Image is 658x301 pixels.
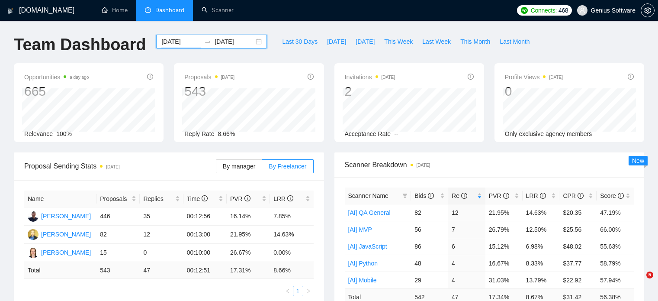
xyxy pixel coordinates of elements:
[345,83,395,100] div: 2
[526,192,546,199] span: LRR
[204,38,211,45] span: to
[204,38,211,45] span: swap-right
[468,74,474,80] span: info-circle
[348,226,372,233] a: [AI] MVP
[183,207,227,226] td: 00:12:56
[140,191,183,207] th: Replies
[600,192,623,199] span: Score
[293,286,303,296] a: 1
[394,130,398,137] span: --
[227,207,270,226] td: 16.14%
[28,211,39,222] img: SL
[147,74,153,80] span: info-circle
[227,262,270,279] td: 17.31 %
[500,37,530,46] span: Last Month
[287,195,293,201] span: info-circle
[183,244,227,262] td: 00:10:00
[523,255,560,272] td: 8.33%
[460,37,490,46] span: This Month
[597,238,634,255] td: 55.63%
[277,35,322,49] button: Last 30 Days
[382,75,395,80] time: [DATE]
[24,262,96,279] td: Total
[559,272,597,288] td: $22.92
[503,193,509,199] span: info-circle
[559,255,597,272] td: $37.77
[428,193,434,199] span: info-circle
[24,83,89,100] div: 665
[411,272,448,288] td: 29
[448,204,485,221] td: 12
[28,229,39,240] img: ES
[422,37,451,46] span: Last Week
[183,262,227,279] td: 00:12:51
[96,262,140,279] td: 543
[270,262,313,279] td: 8.66 %
[140,244,183,262] td: 0
[24,191,96,207] th: Name
[448,221,485,238] td: 7
[632,157,644,164] span: New
[215,37,254,46] input: End date
[489,192,509,199] span: PVR
[641,3,655,17] button: setting
[70,75,89,80] time: a day ago
[100,194,130,204] span: Proposals
[230,195,250,202] span: PVR
[597,272,634,288] td: 57.94%
[273,195,293,202] span: LRR
[448,255,485,272] td: 4
[282,37,318,46] span: Last 30 Days
[306,288,311,294] span: right
[485,238,523,255] td: 15.12%
[523,204,560,221] td: 14.63%
[183,226,227,244] td: 00:13:00
[646,272,653,278] span: 5
[379,35,417,49] button: This Week
[531,6,557,15] span: Connects:
[227,226,270,244] td: 21.95%
[523,238,560,255] td: 6.98%
[187,195,208,202] span: Time
[558,6,568,15] span: 468
[345,130,391,137] span: Acceptance Rate
[597,255,634,272] td: 58.79%
[270,226,313,244] td: 14.63%
[417,35,456,49] button: Last Week
[485,221,523,238] td: 26.79%
[448,272,485,288] td: 4
[523,221,560,238] td: 12.50%
[285,288,290,294] span: left
[411,255,448,272] td: 48
[270,244,313,262] td: 0.00%
[402,193,408,198] span: filter
[221,75,234,80] time: [DATE]
[401,189,409,202] span: filter
[641,7,655,14] a: setting
[140,226,183,244] td: 12
[348,260,378,267] a: [AI] Python
[505,83,563,100] div: 0
[184,72,234,82] span: Proposals
[563,192,583,199] span: CPR
[628,74,634,80] span: info-circle
[414,192,434,199] span: Bids
[629,272,649,292] iframe: Intercom live chat
[411,204,448,221] td: 82
[579,7,585,13] span: user
[303,286,314,296] button: right
[28,249,91,256] a: TD[PERSON_NAME]
[308,74,314,80] span: info-circle
[28,247,39,258] img: TD
[140,207,183,226] td: 35
[24,161,216,172] span: Proposal Sending Stats
[145,7,151,13] span: dashboard
[559,204,597,221] td: $20.35
[269,163,306,170] span: By Freelancer
[448,238,485,255] td: 6
[505,72,563,82] span: Profile Views
[96,191,140,207] th: Proposals
[282,286,293,296] li: Previous Page
[549,75,562,80] time: [DATE]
